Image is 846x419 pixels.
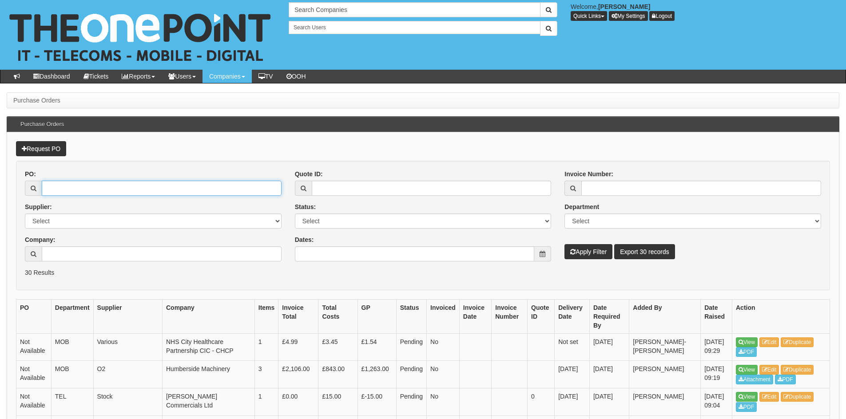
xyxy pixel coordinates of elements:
a: TV [252,70,280,83]
td: [DATE] [555,388,590,416]
th: Total Costs [318,299,357,333]
th: Delivery Date [555,299,590,333]
td: £1,263.00 [357,361,396,388]
td: [PERSON_NAME] [629,361,701,388]
a: Companies [203,70,252,83]
label: Status: [295,202,316,211]
th: Invoice Total [278,299,318,333]
td: 0 [528,388,555,416]
td: £0.00 [278,388,318,416]
h3: Purchase Orders [16,117,68,132]
a: PDF [736,347,757,357]
td: Not set [555,333,590,361]
td: [PERSON_NAME] Commercials Ltd [163,388,255,416]
div: Welcome, [564,2,846,21]
td: Not Available [16,388,52,416]
td: Not Available [16,361,52,388]
td: 1 [254,333,278,361]
label: Dates: [295,235,314,244]
td: Not Available [16,333,52,361]
td: [DATE] [589,333,629,361]
a: Duplicate [781,392,814,402]
b: [PERSON_NAME] [598,3,650,10]
td: No [427,388,460,416]
a: Dashboard [27,70,77,83]
td: [DATE] 09:29 [701,333,732,361]
label: PO: [25,170,36,178]
label: Supplier: [25,202,52,211]
a: Users [162,70,203,83]
li: Purchase Orders [13,96,60,105]
td: [DATE] [555,361,590,388]
th: Supplier [93,299,162,333]
td: £15.00 [318,388,357,416]
td: MOB [51,361,93,388]
td: 3 [254,361,278,388]
th: Items [254,299,278,333]
a: My Settings [609,11,648,21]
td: No [427,333,460,361]
td: 1 [254,388,278,416]
td: O2 [93,361,162,388]
td: £-15.00 [357,388,396,416]
input: Search Companies [289,2,540,17]
a: View [736,392,758,402]
a: Reports [115,70,162,83]
th: GP [357,299,396,333]
a: PDF [775,375,796,384]
a: Logout [649,11,675,21]
td: Various [93,333,162,361]
td: £1.54 [357,333,396,361]
th: PO [16,299,52,333]
a: PDF [736,402,757,412]
th: Company [163,299,255,333]
th: Added By [629,299,701,333]
input: Search Users [289,21,540,34]
td: NHS City Healthcare Partnership CIC - CHCP [163,333,255,361]
a: View [736,365,758,375]
th: Action [732,299,830,333]
td: Stock [93,388,162,416]
a: View [736,337,758,347]
th: Date Raised [701,299,732,333]
td: [DATE] [589,388,629,416]
td: Humberside Machinery [163,361,255,388]
a: Edit [759,365,779,375]
label: Company: [25,235,55,244]
td: [DATE] 09:19 [701,361,732,388]
a: Duplicate [781,337,814,347]
a: Edit [759,392,779,402]
th: Invoice Date [459,299,491,333]
td: [DATE] 09:04 [701,388,732,416]
td: Pending [396,388,426,416]
a: Request PO [16,141,66,156]
td: TEL [51,388,93,416]
th: Date Required By [589,299,629,333]
button: Apply Filter [564,244,612,259]
a: Attachment [736,375,773,384]
a: Export 30 records [614,244,675,259]
td: [PERSON_NAME] [629,388,701,416]
td: [DATE] [589,361,629,388]
th: Quote ID [528,299,555,333]
th: Invoice Number [492,299,528,333]
a: Duplicate [781,365,814,375]
a: OOH [280,70,313,83]
a: Tickets [77,70,115,83]
a: Edit [759,337,779,347]
th: Department [51,299,93,333]
label: Department [564,202,599,211]
td: MOB [51,333,93,361]
td: No [427,361,460,388]
p: 30 Results [25,268,821,277]
td: [PERSON_NAME]-[PERSON_NAME] [629,333,701,361]
th: Invoiced [427,299,460,333]
td: £4.99 [278,333,318,361]
button: Quick Links [571,11,607,21]
td: £3.45 [318,333,357,361]
label: Invoice Number: [564,170,613,178]
td: £843.00 [318,361,357,388]
td: Pending [396,361,426,388]
th: Status [396,299,426,333]
label: Quote ID: [295,170,323,178]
